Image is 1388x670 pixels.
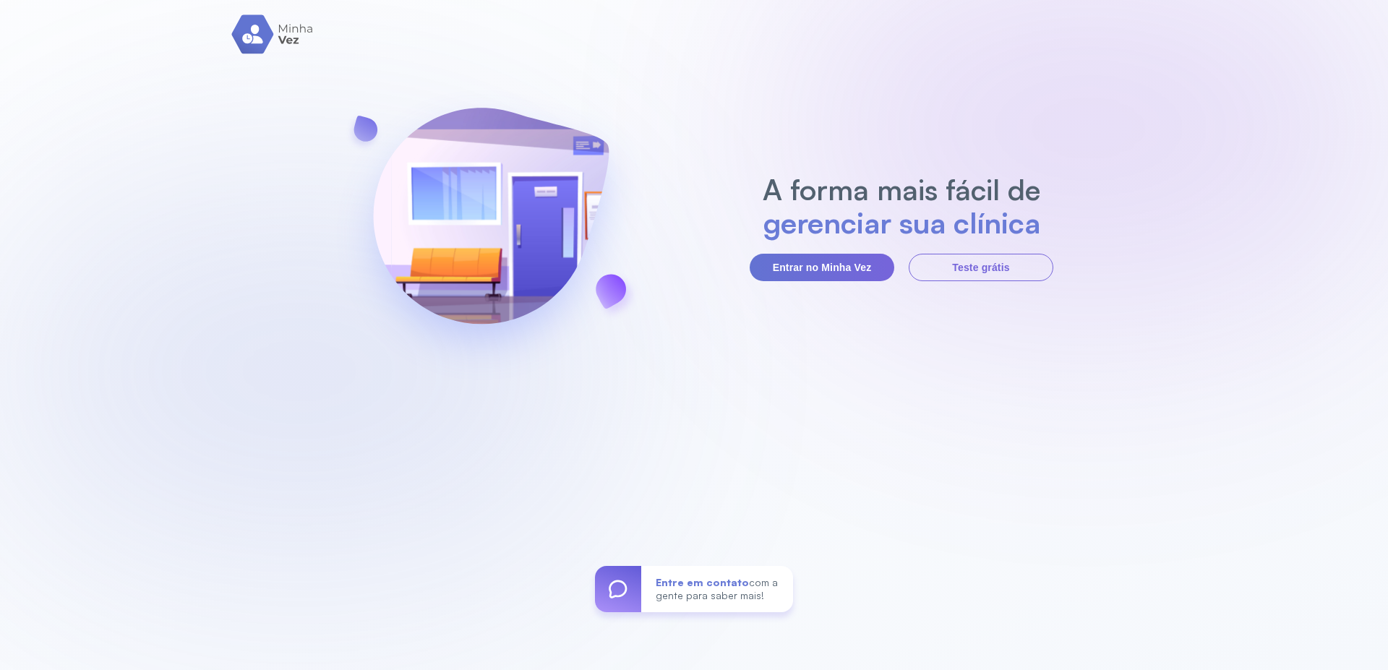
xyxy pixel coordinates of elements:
h2: gerenciar sua clínica [755,206,1048,239]
div: com a gente para saber mais! [641,566,793,612]
a: Entre em contatocom a gente para saber mais! [595,566,793,612]
span: Entre em contato [656,576,749,588]
img: banner-login.svg [335,69,647,384]
h2: A forma mais fácil de [755,173,1048,206]
button: Teste grátis [909,254,1053,281]
button: Entrar no Minha Vez [750,254,894,281]
img: logo.svg [231,14,314,54]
